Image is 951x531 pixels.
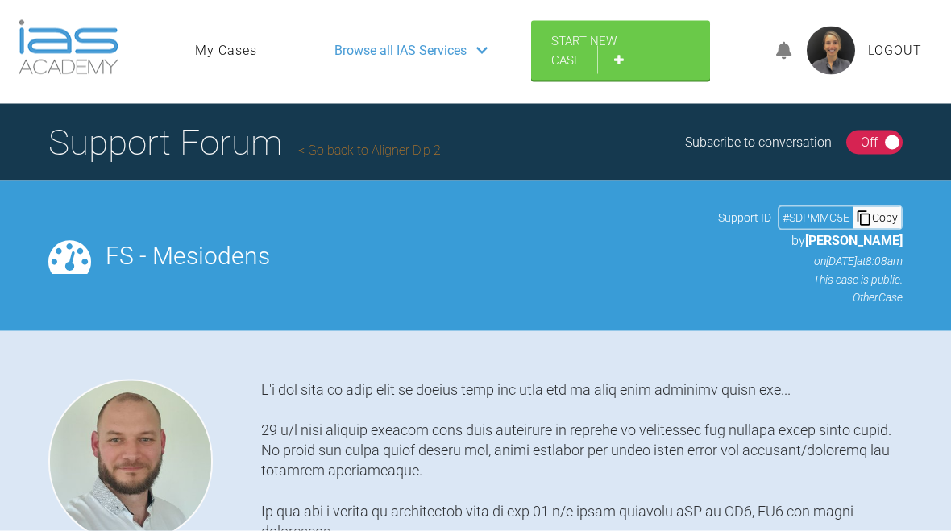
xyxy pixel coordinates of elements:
img: profile.png [807,27,855,75]
a: Start New Case [531,21,710,81]
span: [PERSON_NAME] [805,233,903,248]
a: Go back to Aligner Dip 2 [298,143,441,158]
span: Browse all IAS Services [334,40,467,61]
span: Support ID [718,209,771,226]
a: My Cases [195,40,257,61]
span: Start New Case [551,34,617,68]
div: Off [861,132,878,153]
p: by [718,230,903,251]
p: This case is public. [718,271,903,288]
img: logo-light.3e3ef733.png [19,20,118,75]
p: on [DATE] at 8:08am [718,252,903,270]
h2: FS - Mesiodens [106,244,704,268]
a: Logout [868,40,922,61]
div: # SDPMMC5E [779,209,853,226]
h1: Support Forum [48,114,441,171]
div: Copy [853,207,901,228]
p: Other Case [718,288,903,306]
div: Subscribe to conversation [685,132,832,153]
